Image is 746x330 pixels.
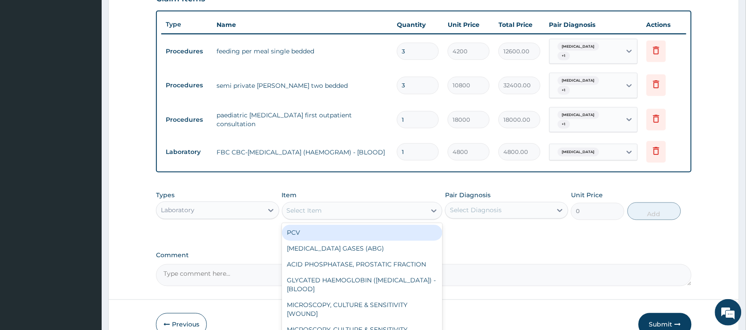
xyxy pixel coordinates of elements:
span: [MEDICAL_DATA] [558,42,599,51]
div: Laboratory [161,206,194,215]
div: Select Item [287,206,322,215]
td: semi private [PERSON_NAME] two bedded [212,77,392,94]
label: Comment [156,252,692,259]
span: + 1 [558,52,570,60]
td: FBC CBC-[MEDICAL_DATA] (HAEMOGRAM) - [BLOOD] [212,143,392,161]
span: [MEDICAL_DATA] [558,76,599,85]
td: Procedures [161,43,212,60]
label: Unit Price [571,191,603,200]
th: Type [161,16,212,33]
div: PCV [282,225,443,241]
th: Quantity [392,16,443,34]
div: [MEDICAL_DATA] GASES (ABG) [282,241,443,257]
th: Pair Diagnosis [545,16,642,34]
div: Select Diagnosis [450,206,502,215]
td: Procedures [161,77,212,94]
div: GLYCATED HAEMOGLOBIN ([MEDICAL_DATA]) - [BLOOD] [282,273,443,297]
td: Laboratory [161,144,212,160]
label: Types [156,192,175,199]
th: Total Price [494,16,545,34]
div: Minimize live chat window [145,4,166,26]
div: Chat with us now [46,49,148,61]
span: We're online! [51,105,122,194]
th: Unit Price [443,16,494,34]
button: Add [628,202,681,220]
span: [MEDICAL_DATA] [558,111,599,120]
textarea: Type your message and hit 'Enter' [4,229,168,260]
td: Procedures [161,112,212,128]
img: d_794563401_company_1708531726252_794563401 [16,44,36,66]
div: ACID PHOSPHATASE, PROSTATIC FRACTION [282,257,443,273]
label: Item [282,191,297,200]
td: feeding per meal single bedded [212,42,392,60]
th: Name [212,16,392,34]
th: Actions [642,16,686,34]
span: + 1 [558,86,570,95]
div: MICROSCOPY, CULTURE & SENSITIVITY [WOUND] [282,297,443,322]
span: + 1 [558,120,570,129]
label: Pair Diagnosis [445,191,491,200]
td: paediatric [MEDICAL_DATA] first outpatient consultation [212,106,392,133]
span: [MEDICAL_DATA] [558,148,599,157]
